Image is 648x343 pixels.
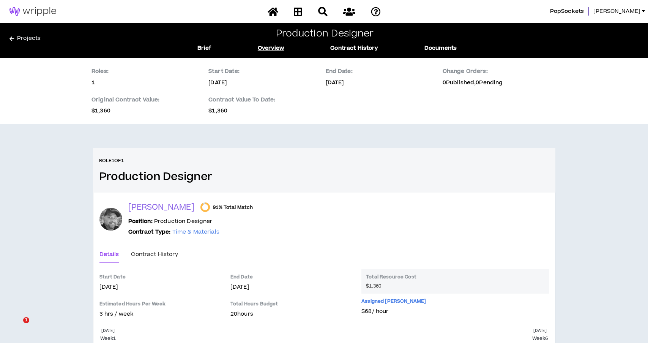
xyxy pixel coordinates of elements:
[366,283,381,289] span: $1,360
[443,67,503,76] p: Change Orders:
[100,335,115,342] p: Week 1
[99,301,165,307] p: Estimated Hours Per Week
[197,44,211,52] a: Brief
[593,7,640,16] span: [PERSON_NAME]
[208,79,322,87] p: [DATE]
[99,274,126,280] p: Start Date
[230,310,354,318] p: 20 hours
[443,79,503,87] p: 0 Published,
[361,298,426,304] p: Assigned [PERSON_NAME]
[91,79,205,87] p: 1
[99,283,223,291] p: [DATE]
[208,96,322,104] p: Contract Value To Date:
[128,228,171,236] b: Contract Type:
[99,310,223,318] p: 3 hrs / week
[99,250,119,259] div: Details
[128,217,153,225] b: Position:
[9,34,177,46] a: Projects
[99,208,122,231] div: Ben G.
[230,283,354,291] p: [DATE]
[230,301,354,310] p: Total Hours Budget
[91,67,205,76] p: Roles:
[326,79,440,87] p: [DATE]
[476,79,503,87] span: 0 Pending
[533,328,547,334] p: [DATE]
[8,317,26,335] iframe: Intercom live chat
[208,107,322,115] p: $1,360
[550,7,584,16] span: PopSockets
[276,28,374,40] h2: Production Designer
[91,107,205,115] p: $1,360
[366,274,544,283] p: Total Resource Cost
[532,335,547,342] p: Week 6
[258,44,284,52] a: Overview
[424,44,457,52] a: Documents
[99,170,549,183] h3: Production Designer
[213,204,253,210] span: 91% Total Match
[361,307,549,316] p: $68 / hour
[330,44,378,52] a: Contract History
[99,157,124,164] h6: Role 1 of 1
[128,202,195,213] p: [PERSON_NAME]
[131,250,178,259] div: Contract History
[128,217,213,226] p: Production Designer
[208,67,322,76] p: Start Date:
[172,228,219,236] span: Time & Materials
[326,67,440,76] p: End Date:
[91,96,205,104] p: Original Contract Value:
[23,317,29,323] span: 1
[101,328,115,334] p: [DATE]
[230,274,253,280] p: End Date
